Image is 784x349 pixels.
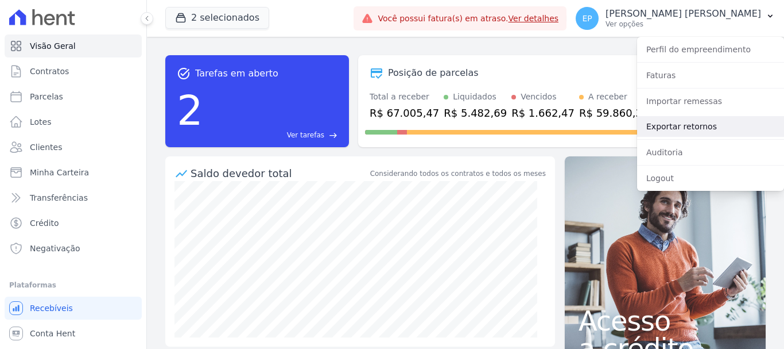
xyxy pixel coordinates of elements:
span: Acesso [579,307,752,335]
a: Visão Geral [5,34,142,57]
div: A receber [588,91,627,103]
a: Faturas [637,65,784,86]
span: Minha Carteira [30,167,89,178]
div: Total a receber [370,91,439,103]
span: Lotes [30,116,52,128]
div: R$ 1.662,47 [511,105,575,121]
a: Ver tarefas east [208,130,337,140]
p: [PERSON_NAME] [PERSON_NAME] [606,8,761,20]
div: R$ 59.860,31 [579,105,649,121]
a: Conta Hent [5,322,142,345]
span: Recebíveis [30,302,73,314]
p: Ver opções [606,20,761,29]
span: Contratos [30,66,69,77]
span: Clientes [30,141,62,153]
a: Contratos [5,60,142,83]
div: R$ 67.005,47 [370,105,439,121]
div: Vencidos [521,91,556,103]
span: east [329,131,337,140]
span: Parcelas [30,91,63,102]
span: EP [582,14,592,22]
a: Parcelas [5,85,142,108]
a: Transferências [5,186,142,209]
a: Perfil do empreendimento [637,39,784,60]
a: Recebíveis [5,297,142,320]
span: Ver tarefas [287,130,324,140]
div: Plataformas [9,278,137,292]
a: Negativação [5,237,142,260]
button: 2 selecionados [165,7,269,29]
span: Conta Hent [30,328,75,339]
button: EP [PERSON_NAME] [PERSON_NAME] Ver opções [566,2,784,34]
div: R$ 5.482,69 [444,105,507,121]
span: Transferências [30,192,88,204]
span: Você possui fatura(s) em atraso. [378,13,558,25]
a: Clientes [5,136,142,159]
span: Negativação [30,243,80,254]
span: Tarefas em aberto [195,67,278,80]
a: Importar remessas [637,91,784,112]
span: Crédito [30,217,59,229]
a: Logout [637,168,784,189]
a: Auditoria [637,142,784,163]
div: Posição de parcelas [388,66,479,80]
a: Minha Carteira [5,161,142,184]
div: Liquidados [453,91,496,103]
a: Ver detalhes [509,14,559,23]
span: task_alt [177,67,191,80]
span: Visão Geral [30,40,76,52]
div: Saldo devedor total [191,166,368,181]
a: Exportar retornos [637,116,784,137]
a: Lotes [5,110,142,133]
div: 2 [177,80,203,140]
a: Crédito [5,212,142,235]
div: Considerando todos os contratos e todos os meses [370,168,546,179]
